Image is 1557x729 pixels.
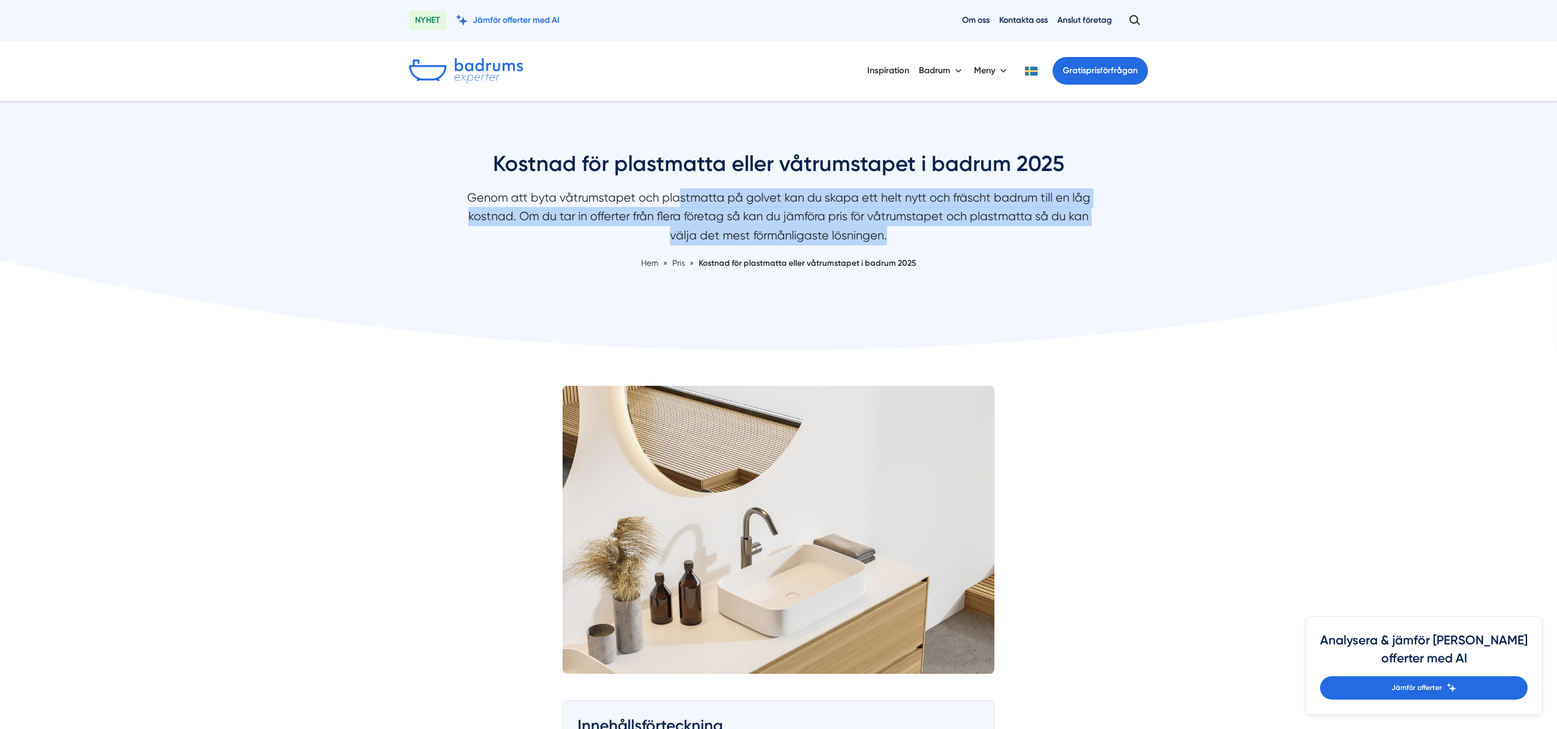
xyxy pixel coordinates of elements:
button: Badrum [919,55,964,86]
span: Jämför offerter [1391,682,1442,694]
p: Genom att byta våtrumstapet och plastmatta på golvet kan du skapa ett helt nytt och fräscht badru... [461,188,1096,251]
span: » [663,257,668,269]
button: Meny [974,55,1009,86]
a: Inspiration [867,55,909,86]
a: Kontakta oss [999,14,1048,26]
a: Jämför offerter med AI [456,14,560,26]
span: » [690,257,694,269]
span: Jämför offerter med AI [473,14,560,26]
span: Pris [672,258,685,268]
span: NYHET [409,11,446,30]
img: pris Plastmatta, kostnad Plastmatta, pris Våtrumstapet, kostnad Våtrumstapet [563,386,994,674]
h1: Kostnad för plastmatta eller våtrumstapet i badrum 2025 [461,149,1096,188]
a: Pris [672,258,687,268]
a: Anslut företag [1057,14,1112,26]
a: Hem [641,258,659,268]
a: Gratisprisförfrågan [1053,57,1148,85]
a: Om oss [962,14,990,26]
span: Gratis [1063,65,1086,76]
img: Badrumsexperter.se logotyp [409,58,523,83]
nav: Breadcrumb [461,257,1096,269]
a: Kostnad för plastmatta eller våtrumstapet i badrum 2025 [699,258,916,268]
h4: Analysera & jämför [PERSON_NAME] offerter med AI [1320,631,1528,676]
a: Jämför offerter [1320,676,1528,700]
